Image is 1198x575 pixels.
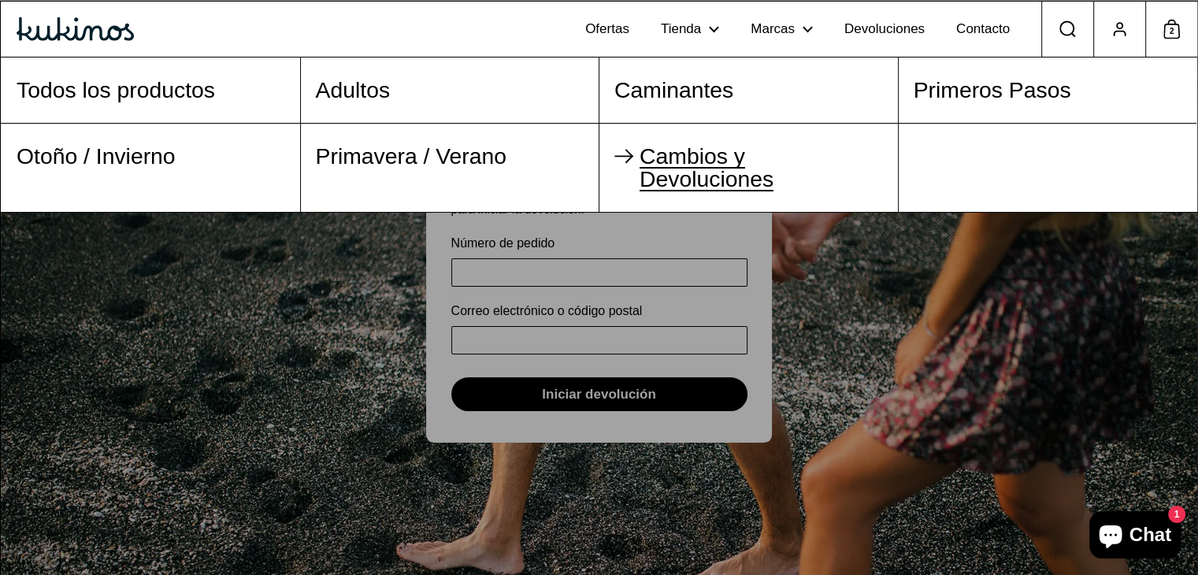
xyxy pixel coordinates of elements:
[940,7,1026,51] a: Contacto
[956,21,1010,38] span: Contacto
[569,7,645,51] a: Ofertas
[844,21,925,38] span: Devoluciones
[1085,511,1185,562] inbox-online-store-chat: Chat de la tienda online Shopify
[1163,21,1180,42] span: 2
[585,21,629,38] span: Ofertas
[751,21,795,38] span: Marcas
[829,7,940,51] a: Devoluciones
[645,7,735,51] a: Tienda
[661,21,701,38] span: Tienda
[735,7,829,51] a: Marcas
